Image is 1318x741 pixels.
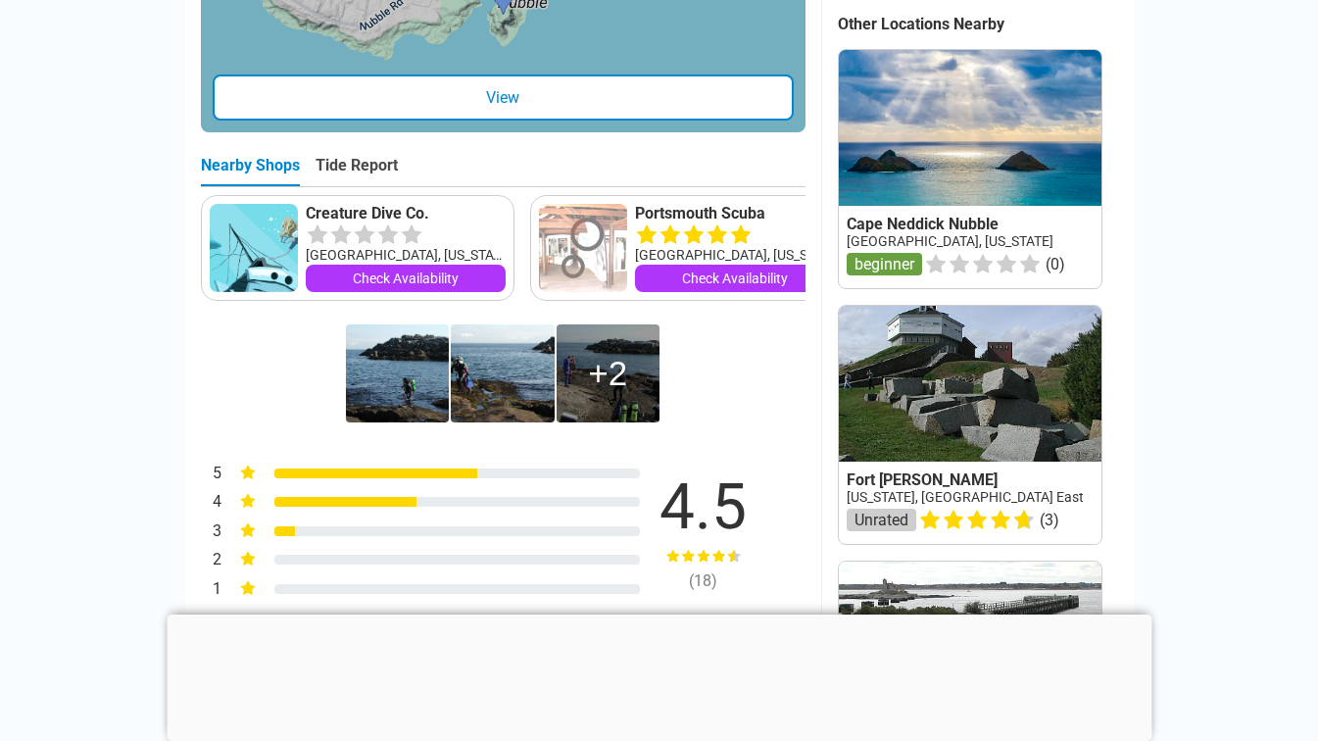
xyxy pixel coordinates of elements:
[588,354,627,393] div: 2
[213,74,794,121] div: View
[201,156,300,186] div: Nearby Shops
[210,204,298,292] img: Creature Dive Co.
[630,476,777,539] div: 4.5
[451,324,554,422] img: Be careful, especially during low tide, of slippery rocks. You'll never know what hit you if you ...
[539,204,627,292] img: Portsmouth Scuba
[316,156,398,186] div: Tide Report
[346,324,449,422] img: Here, during low tide, a diver finds a shelf to walk up.
[306,204,506,223] a: Creature Dive Co.
[630,571,777,590] div: ( 18 )
[201,548,222,573] div: 2
[201,490,222,516] div: 4
[201,519,222,545] div: 3
[201,577,222,603] div: 1
[635,245,835,265] div: [GEOGRAPHIC_DATA], [US_STATE]
[201,462,222,487] div: 5
[838,15,1134,33] div: Other Locations Nearby
[635,265,835,292] a: Check Availability
[306,245,506,265] div: [GEOGRAPHIC_DATA], [US_STATE]
[167,615,1151,736] iframe: Advertisement
[635,204,835,223] a: Portsmouth Scuba
[306,265,506,292] a: Check Availability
